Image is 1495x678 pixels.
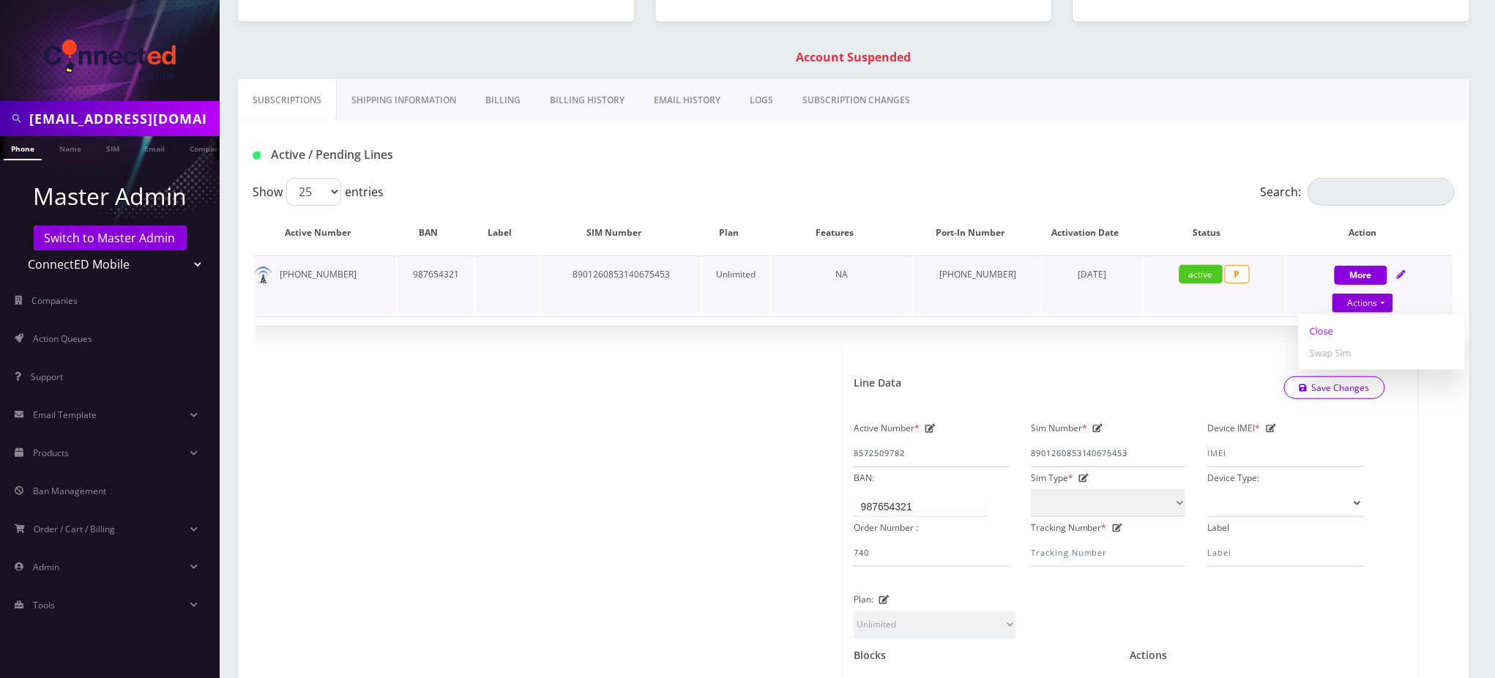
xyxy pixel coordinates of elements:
[238,79,337,122] a: Subscriptions
[31,370,63,383] span: Support
[286,178,341,206] select: Showentries
[1299,314,1465,370] div: Actions
[1078,268,1107,280] span: [DATE]
[34,226,187,250] a: Switch to Master Admin
[854,539,1009,567] input: Order Number
[137,136,172,159] a: Email
[4,136,42,160] a: Phone
[253,178,384,206] label: Show entries
[52,136,89,159] a: Name
[1043,212,1141,254] th: Activation Date: activate to sort column ascending
[1308,178,1455,206] input: Search:
[639,79,735,122] a: EMAIL HISTORY
[1144,212,1286,254] th: Status: activate to sort column ascending
[854,517,918,539] label: Order Number :
[242,51,1466,64] h1: Account Suspended
[914,212,1041,254] th: Port-In Number: activate to sort column ascending
[33,485,106,497] span: Ban Management
[1179,265,1223,283] span: active
[1031,467,1073,489] label: Sim Type
[1031,517,1107,539] label: Tracking Number
[914,256,1041,315] td: [PHONE_NUMBER]
[33,561,59,573] span: Admin
[1208,539,1363,567] input: Label
[254,212,396,254] th: Active Number: activate to sort column ascending
[1208,467,1260,489] label: Device Type:
[1031,417,1087,439] label: Sim Number
[1284,377,1386,399] button: Save Changes
[1284,376,1386,399] a: Save Changes
[1287,212,1453,254] th: Action: activate to sort column ascending
[1208,417,1261,439] label: Device IMEI
[535,79,639,122] a: Billing History
[1299,342,1465,364] a: Swap Sim
[253,148,638,162] h1: Active / Pending Lines
[1225,265,1250,283] span: P
[33,447,69,459] span: Products
[254,256,396,315] td: [PHONE_NUMBER]
[1335,266,1387,285] button: More
[854,467,874,489] label: BAN:
[854,417,920,439] label: Active Number
[771,256,913,315] td: NA
[1299,320,1465,342] a: Close
[398,256,474,315] td: 987654321
[854,377,901,390] h1: Line Data
[703,256,769,315] td: Unlimited
[703,212,769,254] th: Plan: activate to sort column ascending
[29,105,216,133] input: Search in Company
[1208,517,1230,539] label: Label
[182,136,231,159] a: Company
[854,649,886,662] h1: Blocks
[854,439,1009,467] input: Active Number
[33,599,55,611] span: Tools
[253,152,261,160] img: Active / Pending Lines
[861,499,912,514] div: 987654321
[541,256,701,315] td: 8901260853140675453
[1031,539,1186,567] input: Tracking Number
[33,332,92,345] span: Action Queues
[337,79,471,122] a: Shipping Information
[32,294,78,307] span: Companies
[1208,439,1363,467] input: IMEI
[1261,178,1455,206] label: Search:
[34,523,116,535] span: Order / Cart / Billing
[471,79,535,122] a: Billing
[1332,294,1393,313] a: Actions
[398,212,474,254] th: BAN: activate to sort column ascending
[854,589,873,611] label: Plan:
[99,136,127,159] a: SIM
[541,212,701,254] th: SIM Number: activate to sort column ascending
[475,212,539,254] th: Label: activate to sort column ascending
[44,40,176,79] img: ConnectED Mobile
[254,267,272,285] img: default.png
[1031,439,1186,467] input: Sim Number
[735,79,788,122] a: LOGS
[788,79,925,122] a: SUBSCRIPTION CHANGES
[33,409,97,421] span: Email Template
[771,212,913,254] th: Features: activate to sort column ascending
[1130,649,1168,662] h1: Actions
